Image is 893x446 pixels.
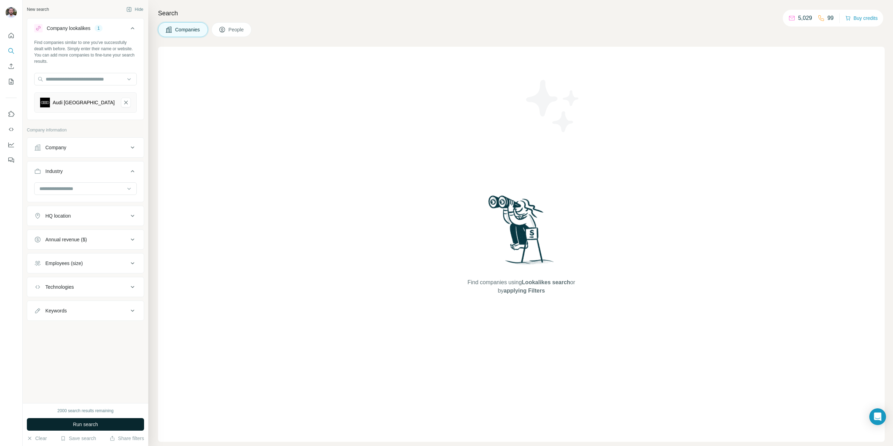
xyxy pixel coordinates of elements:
button: Share filters [110,435,144,442]
button: Use Surfe on LinkedIn [6,108,17,120]
button: Employees (size) [27,255,144,272]
span: People [228,26,245,33]
img: Surfe Illustration - Woman searching with binoculars [485,194,558,271]
button: Use Surfe API [6,123,17,136]
div: Company [45,144,66,151]
h4: Search [158,8,885,18]
button: Company lookalikes1 [27,20,144,39]
img: Surfe Illustration - Stars [521,75,584,137]
div: Open Intercom Messenger [869,408,886,425]
div: HQ location [45,212,71,219]
span: applying Filters [504,288,545,294]
button: Quick start [6,29,17,42]
div: Company lookalikes [47,25,90,32]
button: Technologies [27,279,144,295]
div: 2000 search results remaining [58,408,114,414]
img: Audi Australia-logo [40,98,50,107]
div: Keywords [45,307,67,314]
div: New search [27,6,49,13]
button: Save search [60,435,96,442]
button: Buy credits [845,13,878,23]
div: Audi [GEOGRAPHIC_DATA] [53,99,115,106]
div: Annual revenue ($) [45,236,87,243]
p: 5,029 [798,14,812,22]
button: Run search [27,418,144,431]
button: Audi Australia-remove-button [121,98,131,107]
img: Avatar [6,7,17,18]
span: Run search [73,421,98,428]
button: Dashboard [6,138,17,151]
div: Technologies [45,284,74,290]
div: Find companies similar to one you've successfully dealt with before. Simply enter their name or w... [34,39,137,65]
button: Keywords [27,302,144,319]
div: Industry [45,168,63,175]
div: 1 [95,25,103,31]
button: Feedback [6,154,17,166]
span: Lookalikes search [522,279,570,285]
button: Clear [27,435,47,442]
button: HQ location [27,207,144,224]
button: My lists [6,75,17,88]
button: Industry [27,163,144,182]
span: Find companies using or by [465,278,577,295]
button: Enrich CSV [6,60,17,73]
p: 99 [827,14,834,22]
button: Company [27,139,144,156]
p: Company information [27,127,144,133]
button: Search [6,45,17,57]
button: Hide [121,4,148,15]
div: Employees (size) [45,260,83,267]
button: Annual revenue ($) [27,231,144,248]
span: Companies [175,26,201,33]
